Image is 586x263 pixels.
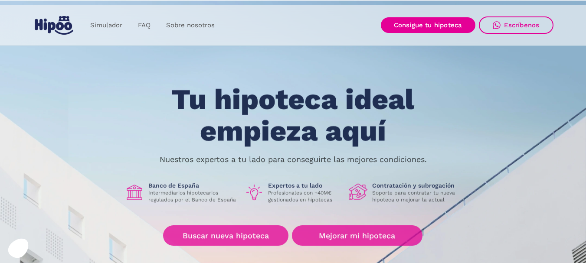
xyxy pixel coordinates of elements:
h1: Tu hipoteca ideal empieza aquí [128,84,457,147]
p: Nuestros expertos a tu lado para conseguirte las mejores condiciones. [160,156,427,163]
h1: Contratación y subrogación [372,182,462,189]
a: Buscar nueva hipoteca [163,226,288,246]
p: Soporte para contratar tu nueva hipoteca o mejorar la actual [372,189,462,203]
a: Sobre nosotros [158,17,223,34]
a: Consigue tu hipoteca [381,17,475,33]
a: Simulador [82,17,130,34]
div: Escríbenos [504,21,540,29]
a: FAQ [130,17,158,34]
h1: Expertos a tu lado [268,182,342,189]
a: Escríbenos [479,16,553,34]
a: Mejorar mi hipoteca [292,226,422,246]
a: home [33,13,75,38]
p: Intermediarios hipotecarios regulados por el Banco de España [148,189,238,203]
p: Profesionales con +40M€ gestionados en hipotecas [268,189,342,203]
h1: Banco de España [148,182,238,189]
